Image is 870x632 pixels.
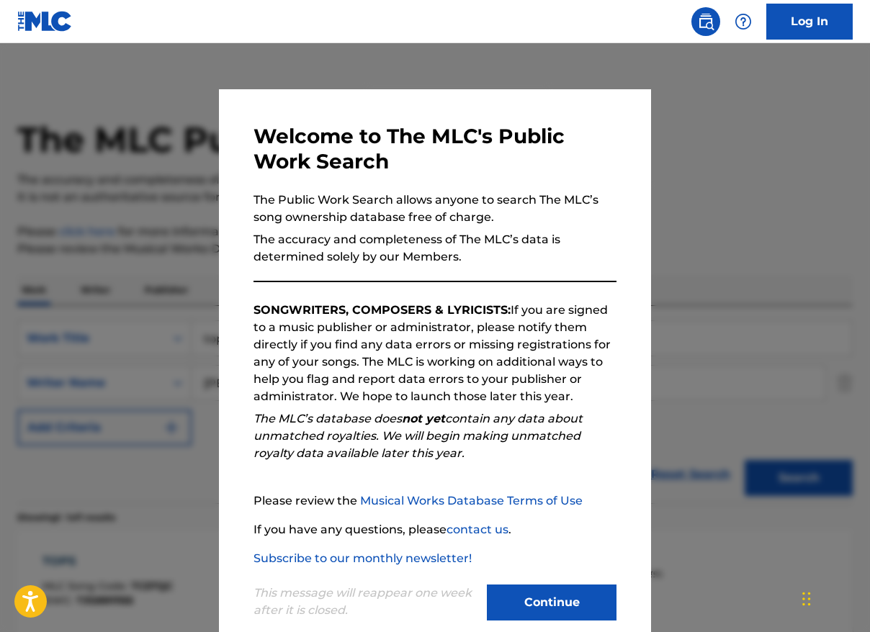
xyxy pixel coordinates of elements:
strong: not yet [402,412,445,425]
iframe: Chat Widget [798,563,870,632]
p: The Public Work Search allows anyone to search The MLC’s song ownership database free of charge. [254,191,616,226]
strong: SONGWRITERS, COMPOSERS & LYRICISTS: [254,303,511,317]
a: contact us [447,523,508,536]
div: Drag [802,577,811,620]
img: search [697,13,714,30]
div: Help [729,7,758,36]
a: Log In [766,4,853,40]
button: Continue [487,584,616,620]
p: The accuracy and completeness of The MLC’s data is determined solely by our Members. [254,231,616,266]
a: Musical Works Database Terms of Use [360,494,583,507]
img: help [735,13,752,30]
p: If you have any questions, please . [254,521,616,538]
p: This message will reappear one week after it is closed. [254,584,478,619]
a: Subscribe to our monthly newsletter! [254,551,472,565]
h3: Welcome to The MLC's Public Work Search [254,124,616,174]
a: Public Search [691,7,720,36]
em: The MLC’s database does contain any data about unmatched royalties. We will begin making unmatche... [254,412,583,460]
p: Please review the [254,492,616,510]
img: MLC Logo [17,11,73,32]
p: If you are signed to a music publisher or administrator, please notify them directly if you find ... [254,302,616,405]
